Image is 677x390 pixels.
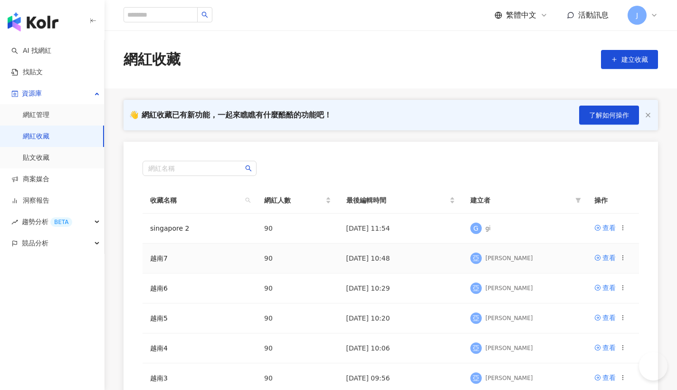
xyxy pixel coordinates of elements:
[150,254,168,262] a: 越南7
[473,223,478,234] span: G
[486,344,533,352] div: [PERSON_NAME]
[11,175,49,184] a: 商案媒合
[339,273,463,303] td: [DATE] 10:29
[11,196,49,205] a: 洞察報告
[245,165,252,172] span: search
[339,244,463,273] td: [DATE] 10:48
[602,342,616,353] div: 查看
[579,106,639,125] button: 了解如何操作
[346,195,448,205] span: 最後編輯時間
[150,374,168,382] a: 越南3
[602,372,616,383] div: 查看
[602,312,616,323] div: 查看
[506,10,536,20] span: 繁體中文
[339,214,463,244] td: [DATE] 11:54
[594,223,616,233] a: 查看
[473,343,479,353] span: 亞
[150,195,241,205] span: 收藏名稱
[22,211,72,233] span: 趨勢分析
[23,132,49,141] a: 網紅收藏
[589,111,629,119] span: 了解如何操作
[486,314,533,322] div: [PERSON_NAME]
[150,344,168,352] a: 越南4
[50,217,72,227] div: BETA
[621,56,648,63] span: 建立收藏
[264,314,273,322] span: 90
[594,312,616,323] a: 查看
[22,233,48,254] span: 競品分析
[486,224,491,233] div: gi
[470,195,572,205] span: 建立者
[639,352,667,380] iframe: Help Scout Beacon - Open
[243,193,253,207] span: search
[486,254,533,263] div: [PERSON_NAME]
[594,372,616,383] a: 查看
[245,197,251,203] span: search
[124,49,181,69] div: 網紅收藏
[339,333,463,363] td: [DATE] 10:06
[257,187,339,214] th: 網紅人數
[11,46,51,56] a: searchAI 找網紅
[486,284,533,292] div: [PERSON_NAME]
[264,254,273,262] span: 90
[602,283,616,293] div: 查看
[602,253,616,263] div: 查看
[264,284,273,292] span: 90
[264,195,324,205] span: 網紅人數
[578,10,609,19] span: 活動訊息
[22,83,42,104] span: 資源庫
[8,12,58,31] img: logo
[473,253,479,263] span: 亞
[11,68,43,77] a: 找貼文
[575,197,581,203] span: filter
[129,110,332,120] div: 👋 網紅收藏已有新功能，一起來瞧瞧有什麼酷酷的功能吧！
[473,373,479,383] span: 亞
[473,313,479,323] span: 亞
[11,219,18,225] span: rise
[264,224,273,232] span: 90
[339,187,463,214] th: 最後編輯時間
[486,374,533,382] div: [PERSON_NAME]
[602,223,616,233] div: 查看
[264,344,273,352] span: 90
[636,10,638,20] span: J
[150,284,168,292] a: 越南6
[201,11,208,18] span: search
[594,253,616,263] a: 查看
[150,224,189,232] a: singapore 2
[23,153,49,163] a: 貼文收藏
[594,342,616,353] a: 查看
[264,374,273,382] span: 90
[601,50,658,69] button: 建立收藏
[23,110,49,120] a: 網紅管理
[473,283,479,293] span: 亞
[573,193,583,207] span: filter
[339,303,463,333] td: [DATE] 10:20
[594,283,616,293] a: 查看
[150,314,168,322] a: 越南5
[587,187,639,214] th: 操作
